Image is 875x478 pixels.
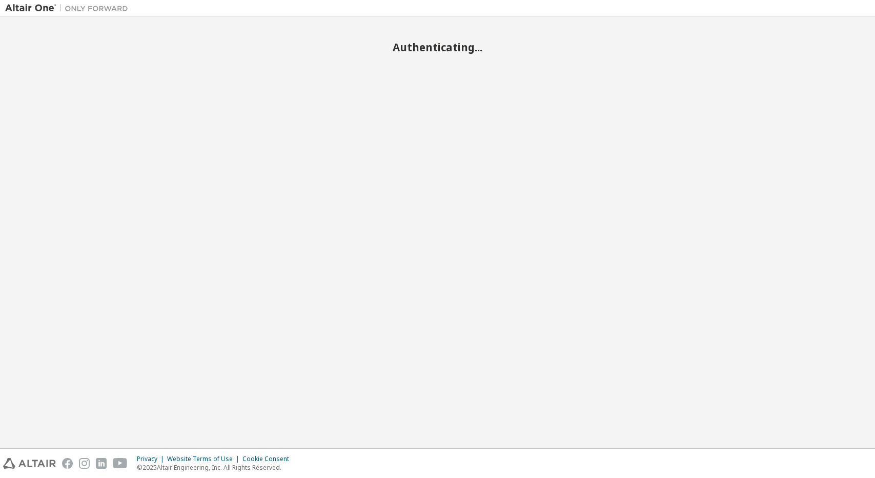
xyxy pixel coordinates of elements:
[167,455,242,463] div: Website Terms of Use
[137,455,167,463] div: Privacy
[5,41,870,54] h2: Authenticating...
[5,3,133,13] img: Altair One
[113,458,128,469] img: youtube.svg
[137,463,295,472] p: © 2025 Altair Engineering, Inc. All Rights Reserved.
[79,458,90,469] img: instagram.svg
[96,458,107,469] img: linkedin.svg
[242,455,295,463] div: Cookie Consent
[3,458,56,469] img: altair_logo.svg
[62,458,73,469] img: facebook.svg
